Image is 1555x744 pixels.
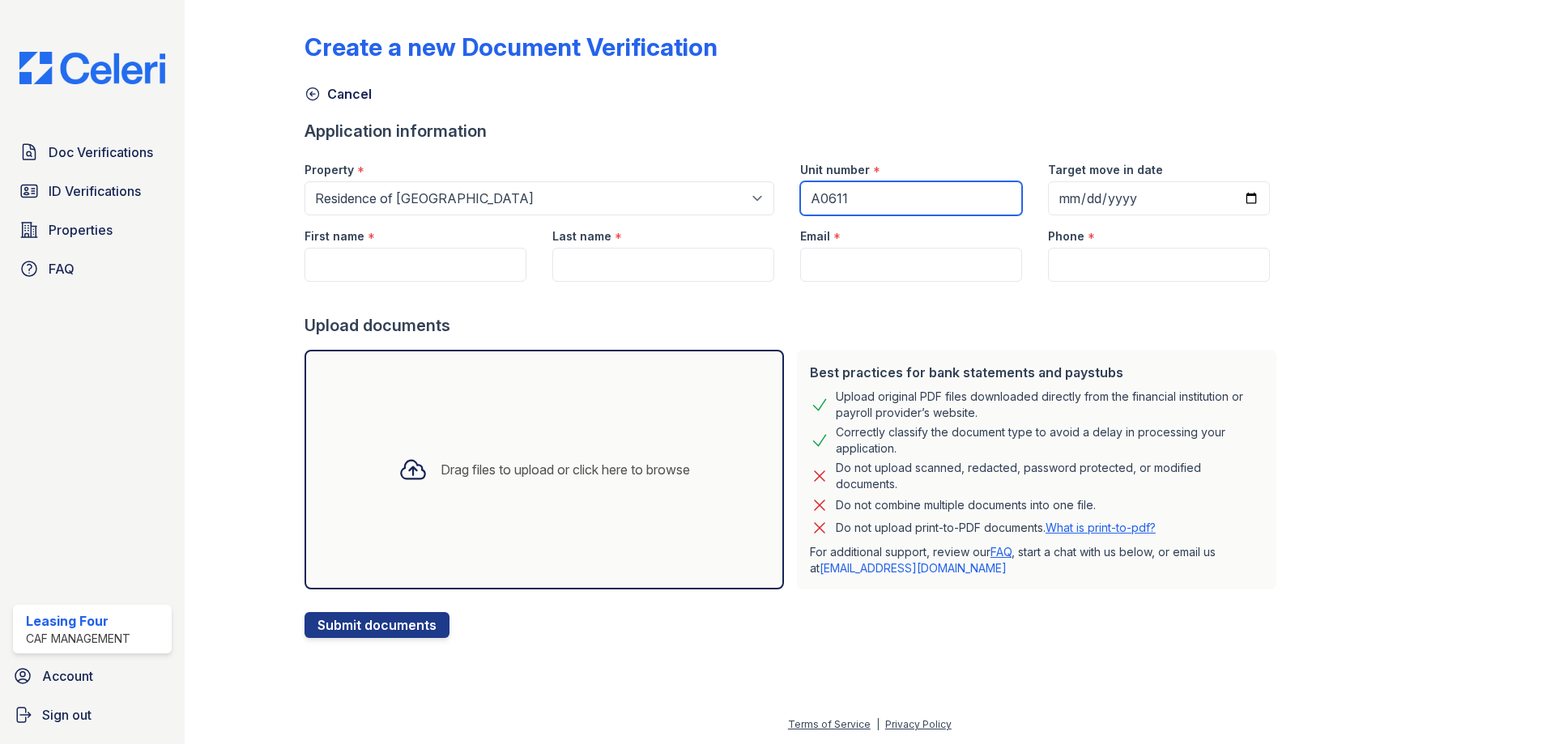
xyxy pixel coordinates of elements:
label: Target move in date [1048,162,1163,178]
div: Do not upload scanned, redacted, password protected, or modified documents. [836,460,1263,492]
a: Privacy Policy [885,718,952,730]
span: FAQ [49,259,75,278]
label: Property [305,162,354,178]
div: Do not combine multiple documents into one file. [836,495,1096,515]
div: | [876,718,880,730]
a: Doc Verifications [13,136,172,168]
label: Unit number [800,162,870,178]
a: FAQ [991,545,1012,559]
a: ID Verifications [13,175,172,207]
p: For additional support, review our , start a chat with us below, or email us at [810,544,1263,576]
span: Doc Verifications [49,142,153,162]
a: Cancel [305,84,372,104]
span: Properties [49,220,113,240]
button: Submit documents [305,612,449,638]
label: Phone [1048,228,1084,244]
div: Best practices for bank statements and paystubs [810,363,1263,382]
span: Sign out [42,705,92,725]
div: Upload documents [305,314,1283,337]
label: Last name [552,228,611,244]
a: Account [6,660,178,692]
a: FAQ [13,253,172,285]
span: ID Verifications [49,181,141,201]
div: Upload original PDF files downloaded directly from the financial institution or payroll provider’... [836,389,1263,421]
a: [EMAIL_ADDRESS][DOMAIN_NAME] [820,561,1007,575]
div: CAF Management [26,631,130,647]
img: CE_Logo_Blue-a8612792a0a2168367f1c8372b55b34899dd931a85d93a1a3d3e32e68fde9ad4.png [6,52,178,84]
div: Correctly classify the document type to avoid a delay in processing your application. [836,424,1263,457]
div: Create a new Document Verification [305,32,718,62]
a: What is print-to-pdf? [1046,521,1156,534]
a: Sign out [6,699,178,731]
span: Account [42,666,93,686]
label: First name [305,228,364,244]
a: Terms of Service [788,718,871,730]
a: Properties [13,214,172,246]
div: Drag files to upload or click here to browse [441,460,690,479]
div: Application information [305,120,1283,142]
div: Leasing Four [26,611,130,631]
label: Email [800,228,830,244]
p: Do not upload print-to-PDF documents. [836,520,1156,536]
